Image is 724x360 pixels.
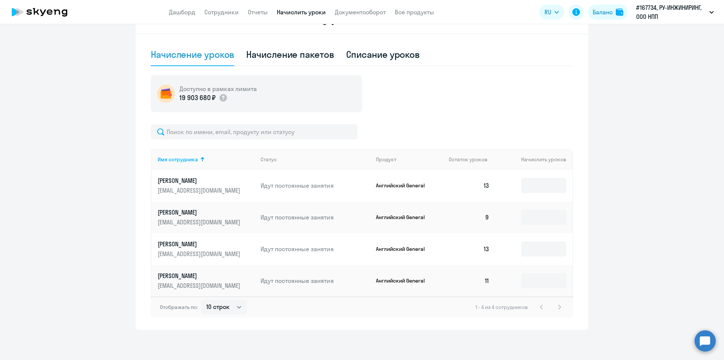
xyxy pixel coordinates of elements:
[158,176,242,185] p: [PERSON_NAME]
[261,245,370,253] p: Идут постоянные занятия
[248,8,268,16] a: Отчеты
[158,250,242,258] p: [EMAIL_ADDRESS][DOMAIN_NAME]
[545,8,551,17] span: RU
[158,186,242,195] p: [EMAIL_ADDRESS][DOMAIN_NAME]
[376,182,433,189] p: Английский General
[376,156,443,163] div: Продукт
[261,156,370,163] div: Статус
[261,156,277,163] div: Статус
[277,8,326,16] a: Начислить уроки
[261,277,370,285] p: Идут постоянные занятия
[179,85,257,93] h5: Доступно в рамках лимита
[158,272,242,280] p: [PERSON_NAME]
[593,8,613,17] div: Баланс
[376,214,433,221] p: Английский General
[158,281,242,290] p: [EMAIL_ADDRESS][DOMAIN_NAME]
[158,156,255,163] div: Имя сотрудника
[443,265,495,297] td: 11
[395,8,434,16] a: Все продукты
[158,272,255,290] a: [PERSON_NAME][EMAIL_ADDRESS][DOMAIN_NAME]
[449,156,495,163] div: Остаток уроков
[376,246,433,252] p: Английский General
[158,208,255,226] a: [PERSON_NAME][EMAIL_ADDRESS][DOMAIN_NAME]
[151,124,357,139] input: Поиск по имени, email, продукту или статусу
[632,3,718,21] button: #167734, РУ-ИНЖИНИРИНГ, ООО НПП
[376,277,433,284] p: Английский General
[158,176,255,195] a: [PERSON_NAME][EMAIL_ADDRESS][DOMAIN_NAME]
[261,213,370,221] p: Идут постоянные занятия
[158,240,242,248] p: [PERSON_NAME]
[476,304,528,311] span: 1 - 4 из 4 сотрудников
[443,170,495,201] td: 13
[246,48,334,60] div: Начисление пакетов
[179,93,216,103] p: 19 903 680 ₽
[151,6,573,25] h2: Начисление и списание уроков
[616,8,623,16] img: balance
[151,48,234,60] div: Начисление уроков
[261,181,370,190] p: Идут постоянные занятия
[335,8,386,16] a: Документооборот
[588,5,628,20] button: Балансbalance
[158,156,198,163] div: Имя сотрудника
[158,208,242,216] p: [PERSON_NAME]
[495,149,572,170] th: Начислить уроков
[158,218,242,226] p: [EMAIL_ADDRESS][DOMAIN_NAME]
[443,233,495,265] td: 13
[376,156,396,163] div: Продукт
[636,3,706,21] p: #167734, РУ-ИНЖИНИРИНГ, ООО НПП
[449,156,488,163] span: Остаток уроков
[169,8,195,16] a: Дашборд
[204,8,239,16] a: Сотрудники
[443,201,495,233] td: 9
[157,85,175,103] img: wallet-circle.png
[539,5,564,20] button: RU
[346,48,420,60] div: Списание уроков
[158,240,255,258] a: [PERSON_NAME][EMAIL_ADDRESS][DOMAIN_NAME]
[160,304,198,311] span: Отображать по:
